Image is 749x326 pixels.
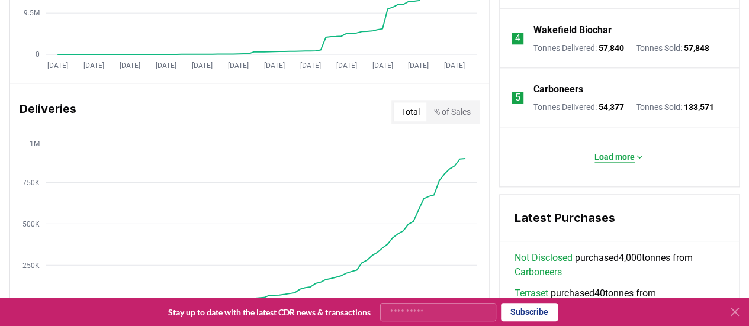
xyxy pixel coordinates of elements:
tspan: 500K [22,220,40,228]
tspan: [DATE] [83,61,104,69]
button: Load more [585,145,654,169]
a: Not Disclosed [514,251,572,265]
tspan: 1M [30,139,40,147]
tspan: [DATE] [192,61,213,69]
tspan: 250K [22,261,40,269]
button: Total [394,102,426,121]
span: purchased 40 tonnes from [514,286,725,315]
tspan: [DATE] [120,61,140,69]
p: Tonnes Sold : [635,42,709,54]
a: Terraset [514,286,548,301]
p: 4 [515,31,520,46]
tspan: [DATE] [228,61,249,69]
tspan: 0 [36,50,40,59]
h3: Latest Purchases [514,209,725,227]
tspan: [DATE] [444,61,465,69]
a: Carboneers [533,82,583,96]
p: Tonnes Sold : [635,101,713,113]
span: purchased 4,000 tonnes from [514,251,725,279]
tspan: [DATE] [372,61,393,69]
span: 54,377 [598,102,623,112]
a: Carboneers [514,265,561,279]
h3: Deliveries [20,100,76,124]
span: 133,571 [683,102,713,112]
span: 57,848 [683,43,709,53]
span: 57,840 [598,43,623,53]
tspan: [DATE] [156,61,176,69]
a: Wakefield Biochar [533,23,611,37]
p: 5 [515,91,520,105]
tspan: 9.5M [24,9,40,17]
tspan: 750K [22,178,40,186]
tspan: [DATE] [47,61,68,69]
tspan: [DATE] [336,61,357,69]
tspan: [DATE] [300,61,321,69]
button: % of Sales [426,102,477,121]
tspan: [DATE] [264,61,285,69]
p: Tonnes Delivered : [533,42,623,54]
p: Load more [594,151,635,163]
tspan: [DATE] [409,61,429,69]
p: Tonnes Delivered : [533,101,623,113]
